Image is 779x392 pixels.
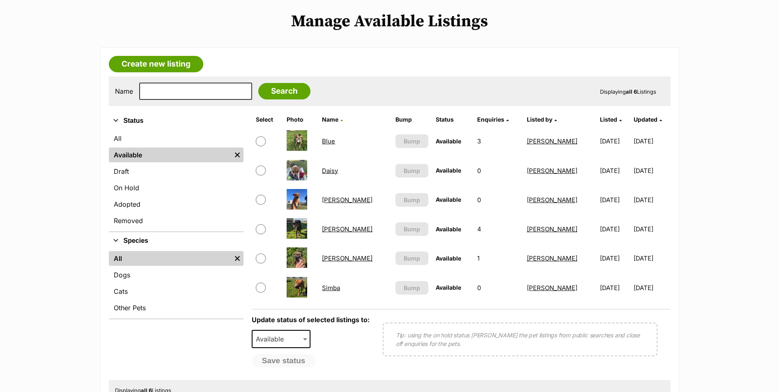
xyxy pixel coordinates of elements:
span: Listed by [527,116,552,123]
td: 0 [474,186,522,214]
th: Select [253,113,283,126]
th: Photo [283,113,318,126]
span: Available [436,226,461,233]
a: [PERSON_NAME] [527,167,577,175]
td: [DATE] [597,157,633,185]
span: Available [436,196,461,203]
div: Status [109,129,244,231]
span: Name [322,116,338,123]
button: Species [109,235,244,246]
span: Available [436,167,461,174]
a: Available [109,148,231,162]
span: Bump [404,196,420,204]
a: Cats [109,284,244,299]
span: Available [436,138,461,145]
input: Search [258,83,310,99]
a: [PERSON_NAME] [527,137,577,145]
span: Available [436,255,461,262]
button: Bump [395,281,429,295]
td: 0 [474,157,522,185]
span: Listed [600,116,617,123]
td: 4 [474,215,522,243]
button: Bump [395,164,429,178]
th: Bump [392,113,432,126]
td: [DATE] [597,215,633,243]
button: Status [109,115,244,126]
span: Bump [404,254,420,263]
span: Bump [404,225,420,233]
td: [DATE] [597,186,633,214]
td: [DATE] [597,244,633,272]
span: Available [253,333,292,345]
p: Tip: using the on hold status [PERSON_NAME] the pet listings from public searches and close off e... [396,331,644,348]
a: Blue [322,137,335,145]
td: [DATE] [634,186,670,214]
td: 3 [474,127,522,155]
td: [DATE] [634,127,670,155]
button: Bump [395,251,429,265]
td: [DATE] [634,244,670,272]
td: 1 [474,244,522,272]
a: On Hold [109,180,244,195]
a: All [109,251,231,266]
a: Draft [109,164,244,179]
span: translation missing: en.admin.listings.index.attributes.enquiries [477,116,504,123]
a: Updated [634,116,662,123]
a: [PERSON_NAME] [322,196,372,204]
a: Dogs [109,267,244,282]
a: [PERSON_NAME] [527,284,577,292]
span: Updated [634,116,657,123]
span: Available [252,330,311,348]
td: 0 [474,274,522,302]
label: Name [115,88,133,95]
a: Listed [600,116,622,123]
th: Status [432,113,473,126]
a: Adopted [109,197,244,212]
span: Bump [404,137,420,145]
a: Other Pets [109,300,244,315]
a: [PERSON_NAME] [322,225,372,233]
td: [DATE] [597,274,633,302]
td: [DATE] [634,157,670,185]
button: Bump [395,222,429,236]
a: Remove filter [231,251,244,266]
a: [PERSON_NAME] [527,225,577,233]
button: Save status [252,354,316,367]
a: All [109,131,244,146]
a: Simba [322,284,340,292]
a: Listed by [527,116,557,123]
td: [DATE] [634,215,670,243]
button: Bump [395,193,429,207]
td: [DATE] [597,127,633,155]
a: Remove filter [231,148,244,162]
span: Available [436,284,461,291]
span: Displaying Listings [600,88,656,95]
a: Create new listing [109,56,203,72]
a: Enquiries [477,116,509,123]
label: Update status of selected listings to: [252,316,370,324]
a: Daisy [322,167,338,175]
td: [DATE] [634,274,670,302]
a: [PERSON_NAME] [527,196,577,204]
a: Name [322,116,343,123]
div: Species [109,249,244,318]
a: [PERSON_NAME] [527,254,577,262]
a: [PERSON_NAME] [322,254,372,262]
span: Bump [404,284,420,292]
strong: all 6 [626,88,637,95]
button: Bump [395,134,429,148]
a: Removed [109,213,244,228]
span: Bump [404,166,420,175]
